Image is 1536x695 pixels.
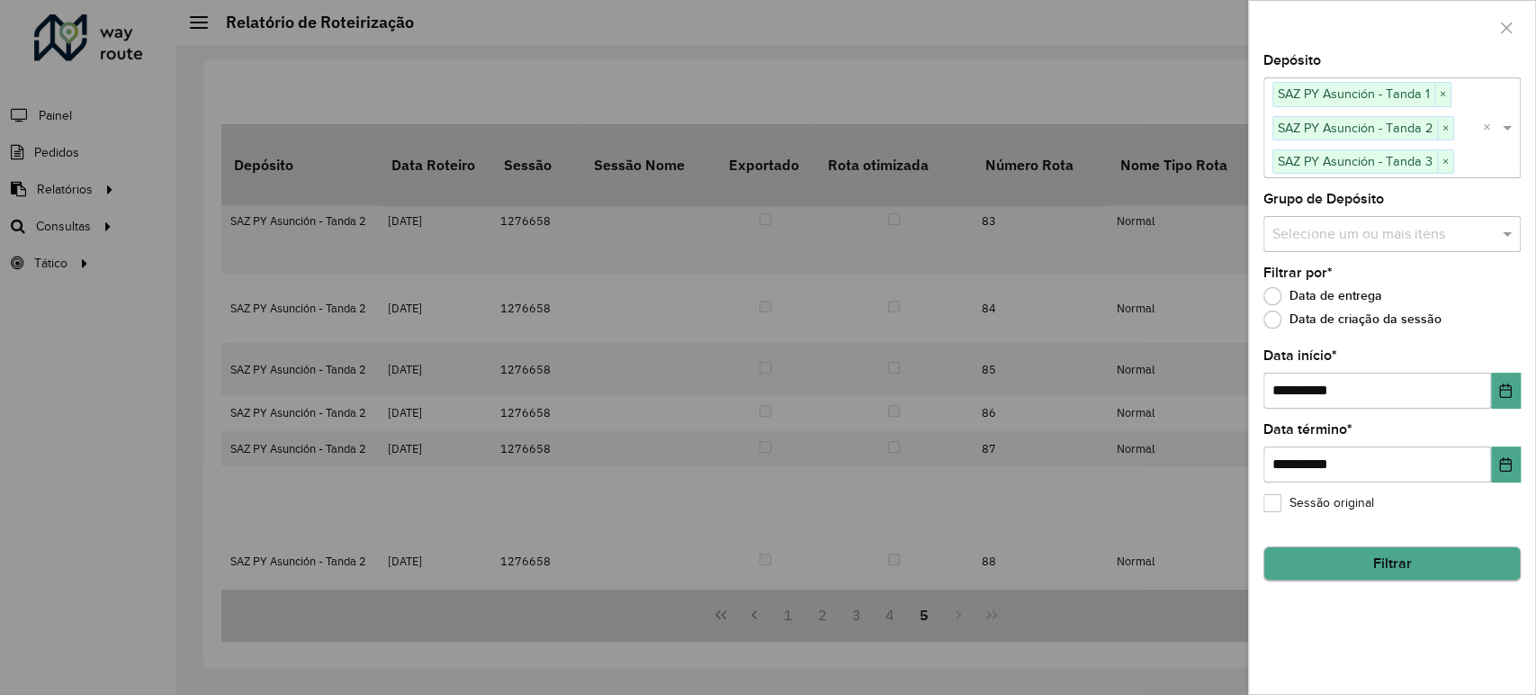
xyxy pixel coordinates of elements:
[1273,150,1437,172] span: SAZ PY Asunción - Tanda 3
[1263,50,1321,71] label: Depósito
[1483,117,1498,139] span: Clear all
[1491,447,1521,483] button: Choose Date
[1434,84,1451,105] span: ×
[1273,83,1434,104] span: SAZ PY Asunción - Tanda 1
[1437,151,1453,173] span: ×
[1263,188,1384,210] label: Grupo de Depósito
[1263,419,1352,440] label: Data término
[1263,262,1333,284] label: Filtrar por
[1263,493,1374,512] label: Sessão original
[1263,546,1521,581] button: Filtrar
[1263,345,1337,366] label: Data início
[1491,373,1521,409] button: Choose Date
[1263,287,1382,305] label: Data de entrega
[1273,117,1437,139] span: SAZ PY Asunción - Tanda 2
[1437,118,1453,140] span: ×
[1263,311,1442,329] label: Data de criação da sessão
